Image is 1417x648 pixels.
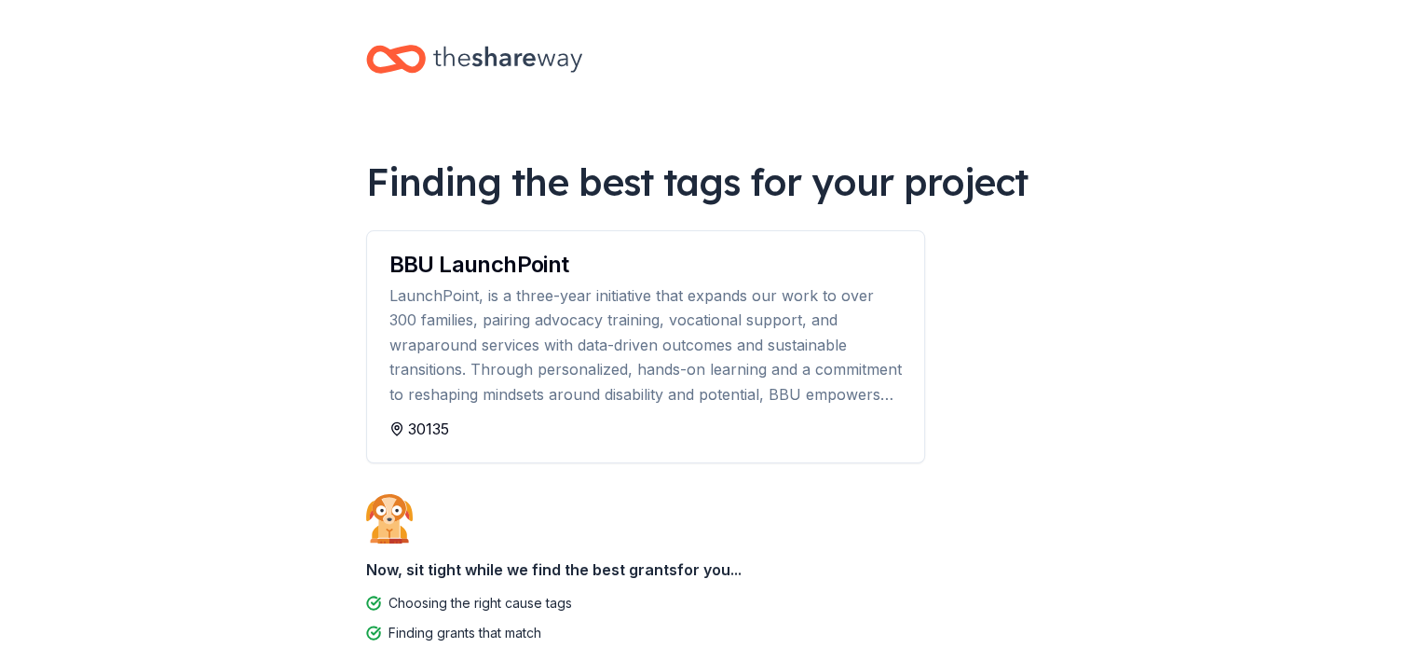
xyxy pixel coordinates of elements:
[388,592,572,614] div: Choosing the right cause tags
[389,418,902,440] div: 30135
[389,254,902,276] div: BBU LaunchPoint
[389,283,902,407] div: LaunchPoint, is a three-year initiative that expands our work to over 300 families, pairing advoc...
[366,551,1052,588] div: Now, sit tight while we find the best grants for you...
[366,156,1052,208] div: Finding the best tags for your project
[388,622,541,644] div: Finding grants that match
[366,493,413,544] img: Dog waiting patiently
